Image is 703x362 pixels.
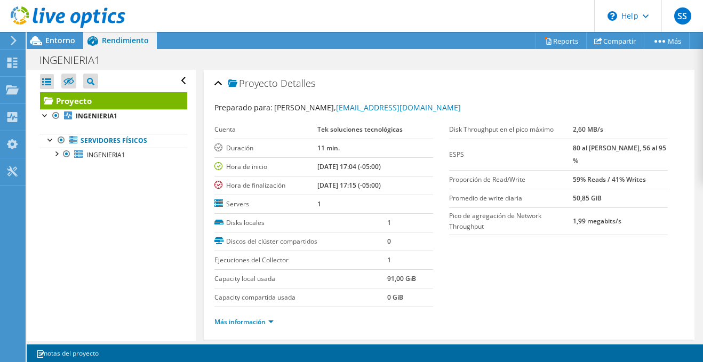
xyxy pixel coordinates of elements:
[644,33,690,49] a: Más
[573,175,646,184] b: 59% Reads / 41% Writes
[214,124,317,135] label: Cuenta
[214,273,387,284] label: Capacity local usada
[387,274,416,283] b: 91,00 GiB
[214,180,317,191] label: Hora de finalización
[317,162,381,171] b: [DATE] 17:04 (-05:00)
[214,255,387,266] label: Ejecuciones del Collector
[336,102,461,112] a: [EMAIL_ADDRESS][DOMAIN_NAME]
[40,148,187,162] a: INGENIERIA1
[317,143,340,152] b: 11 min.
[281,77,315,90] span: Detalles
[449,124,573,135] label: Disk Throughput en el pico máximo
[214,143,317,154] label: Duración
[586,33,644,49] a: Compartir
[387,255,391,264] b: 1
[608,11,617,21] svg: \n
[214,199,317,210] label: Servers
[87,150,125,159] span: INGENIERIA1
[214,317,274,326] a: Más información
[387,218,391,227] b: 1
[274,102,461,112] span: [PERSON_NAME],
[228,78,278,89] span: Proyecto
[35,54,117,66] h1: INGENIERIA1
[45,35,75,45] span: Entorno
[387,293,403,302] b: 0 GiB
[573,216,621,226] b: 1,99 megabits/s
[317,181,381,190] b: [DATE] 17:15 (-05:00)
[449,211,573,232] label: Pico de agregación de Network Throughput
[317,199,321,208] b: 1
[214,292,387,303] label: Capacity compartida usada
[214,218,387,228] label: Disks locales
[449,174,573,185] label: Proporción de Read/Write
[536,33,587,49] a: Reports
[573,125,603,134] b: 2,60 MB/s
[387,237,391,246] b: 0
[214,102,273,112] label: Preparado para:
[573,194,602,203] b: 50,85 GiB
[214,236,387,247] label: Discos del clúster compartidos
[40,92,187,109] a: Proyecto
[76,111,117,120] b: INGENIERIA1
[317,125,403,134] b: Tek soluciones tecnológicas
[29,347,106,360] a: notas del proyecto
[573,143,666,165] b: 80 al [PERSON_NAME], 56 al 95 %
[102,35,149,45] span: Rendimiento
[449,193,573,204] label: Promedio de write diaria
[449,149,573,160] label: ESPS
[214,162,317,172] label: Hora de inicio
[674,7,691,25] span: SS
[40,134,187,148] a: Servidores físicos
[40,109,187,123] a: INGENIERIA1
